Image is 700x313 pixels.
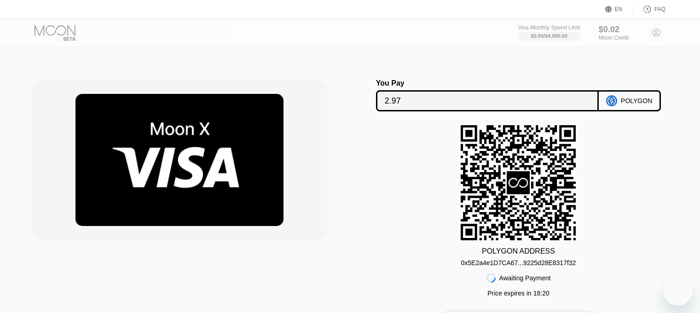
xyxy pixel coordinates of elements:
[531,33,567,39] div: $0.00 / $4,000.00
[461,255,576,267] div: 0x5E2a4e1D7CA67...9225d28E8317f32
[499,274,551,282] div: Awaiting Payment
[533,290,550,297] span: 18 : 20
[359,79,678,111] div: You PayPOLYGON
[487,290,550,297] div: Price expires in
[605,5,633,14] div: EN
[518,24,580,41] div: Visa Monthly Spend Limit$0.00/$4,000.00
[518,24,580,31] div: Visa Monthly Spend Limit
[376,79,599,87] div: You Pay
[633,5,665,14] div: FAQ
[621,97,652,104] div: POLYGON
[654,6,665,12] div: FAQ
[663,276,693,306] iframe: Кнопка запуска окна обмена сообщениями
[461,259,576,267] div: 0x5E2a4e1D7CA67...9225d28E8317f32
[615,6,623,12] div: EN
[482,247,555,255] div: POLYGON ADDRESS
